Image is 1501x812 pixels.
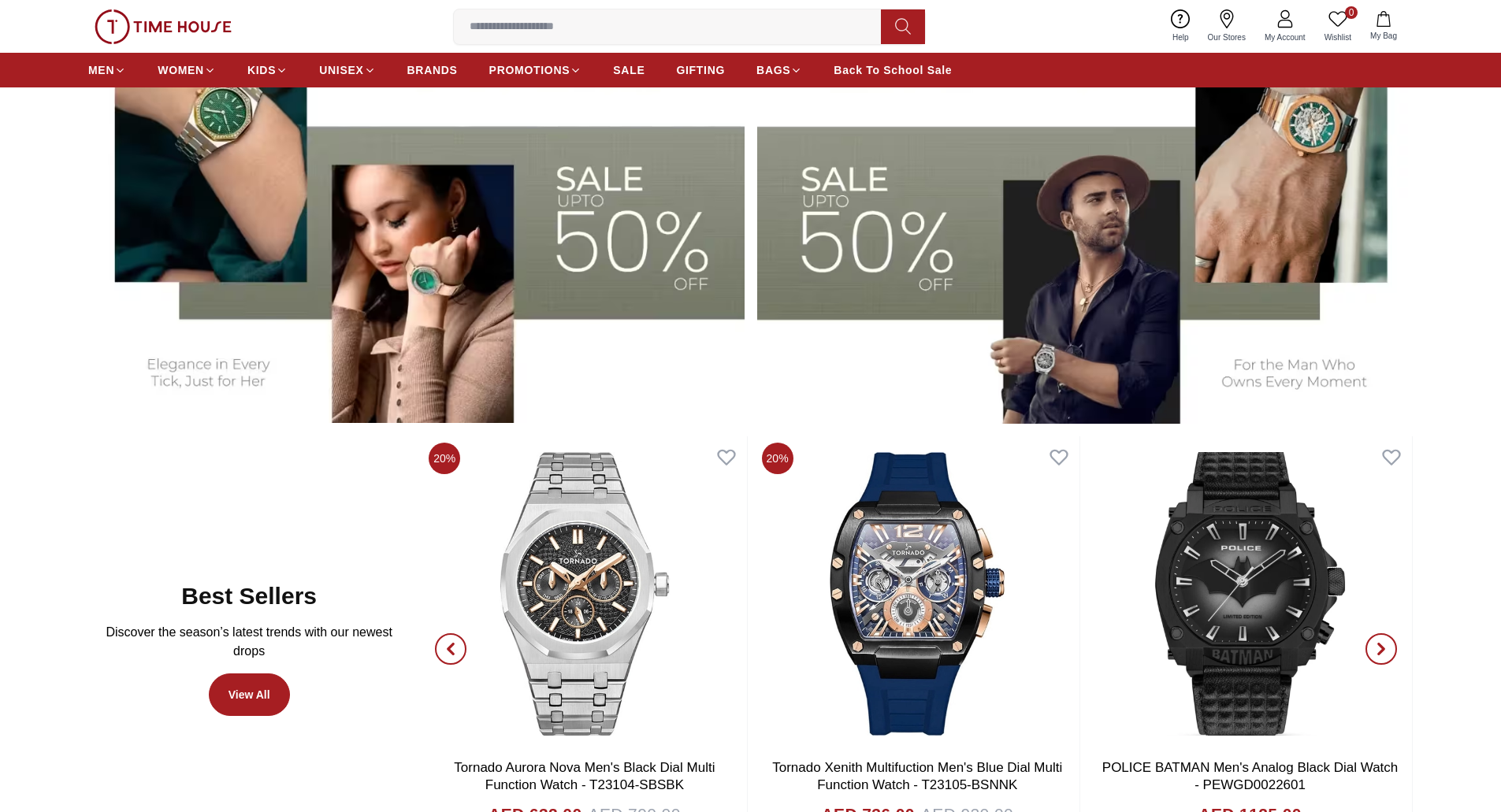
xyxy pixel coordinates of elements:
img: ... [95,9,232,44]
img: Tornado Aurora Nova Men's Black Dial Multi Function Watch - T23104-SBSBK [422,436,746,751]
a: Back To School Sale [834,56,952,84]
span: Back To School Sale [834,62,952,78]
span: KIDS [247,62,276,78]
a: KIDS [247,56,288,84]
a: GIFTING [676,56,725,84]
span: My Account [1258,32,1312,43]
span: PROMOTIONS [489,62,570,78]
span: MEN [88,62,114,78]
span: BRANDS [407,62,458,78]
span: 20% [762,443,793,474]
img: Tornado Xenith Multifuction Men's Blue Dial Multi Function Watch - T23105-BSNNK [756,436,1079,751]
a: BAGS [756,56,802,84]
a: UNISEX [319,56,375,84]
span: 0 [1345,6,1358,19]
a: SALE [613,56,645,84]
span: GIFTING [676,62,725,78]
h2: Best Sellers [181,582,317,610]
p: Discover the season’s latest trends with our newest drops [101,623,397,661]
span: Our Stores [1202,32,1252,43]
a: Tornado Aurora Nova Men's Black Dial Multi Function Watch - T23104-SBSBK [454,760,715,792]
span: UNISEX [319,62,363,78]
a: View All [209,673,290,716]
a: POLICE BATMAN Men's Analog Black Dial Watch - PEWGD0022601 [1102,760,1399,792]
a: BRANDS [407,56,458,84]
span: BAGS [756,62,790,78]
a: Tornado Xenith Multifuction Men's Blue Dial Multi Function Watch - T23105-BSNNK [772,760,1062,792]
span: Help [1166,32,1195,43]
span: My Bag [1364,30,1403,42]
span: WOMEN [158,62,204,78]
a: PROMOTIONS [489,56,582,84]
span: Wishlist [1318,32,1358,43]
img: POLICE BATMAN Men's Analog Black Dial Watch - PEWGD0022601 [1088,436,1412,751]
a: WOMEN [158,56,216,84]
button: My Bag [1361,8,1406,45]
a: Our Stores [1198,6,1255,46]
a: 0Wishlist [1315,6,1361,46]
a: MEN [88,56,126,84]
span: SALE [613,62,645,78]
a: Help [1163,6,1198,46]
